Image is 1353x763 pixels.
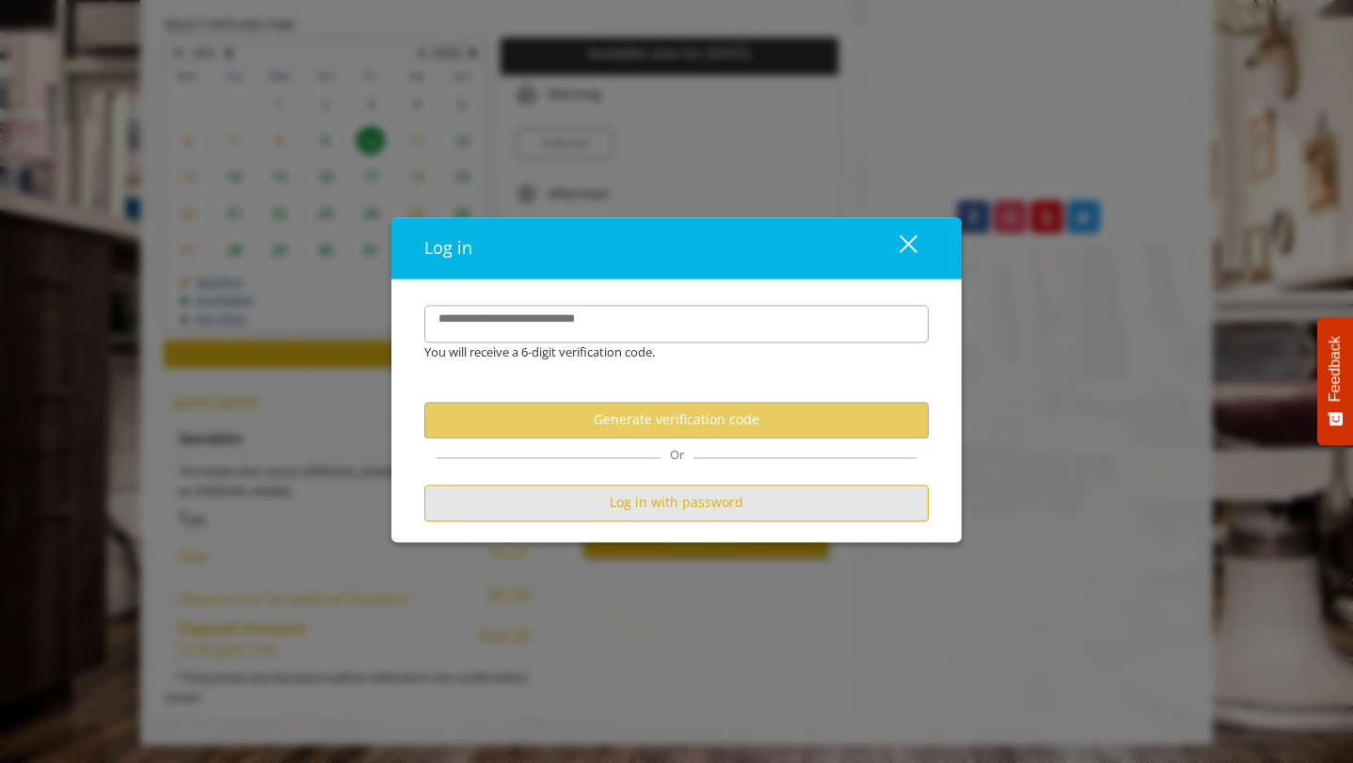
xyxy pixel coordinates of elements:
[661,446,693,463] span: Or
[410,342,915,362] div: You will receive a 6-digit verification code.
[878,234,915,262] div: close dialog
[424,402,929,438] button: Generate verification code
[1317,317,1353,445] button: Feedback - Show survey
[1327,336,1344,402] span: Feedback
[424,236,472,259] span: Log in
[865,229,929,267] button: close dialog
[424,485,929,521] button: Log in with password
